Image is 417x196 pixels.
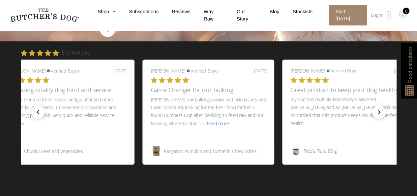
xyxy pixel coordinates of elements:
span: [PERSON_NAME] [290,68,325,73]
div: 5.0 out of 5 stars [290,77,329,83]
span: Food calculator [406,47,414,83]
a: Login [369,5,391,25]
span: Fido’s Flora 80 g [304,148,337,154]
span: Verified Buyer [51,68,79,73]
li: slide 1 out of 7 [282,59,414,165]
div: Real reviews from real customers [21,59,396,165]
span: Read more [207,120,229,126]
div: Navigate to Chunky Beef and Vegetables [11,146,126,156]
p: Great blend of fresh meats, vedge, offal and other essential ingredients. Convenient disc portion... [11,96,126,142]
div: 5.0 out of 5 stars [11,77,49,83]
img: TBD_Cart-Empty.png [399,10,407,19]
a: Shop [84,8,116,16]
div: 4.9 out of 5 stars [21,50,59,56]
li: slide 6 out of 7 [3,59,134,165]
div: next slide [372,105,386,119]
span: Kangaroo Pumpkin and Turmeric Chew Sticks [164,148,257,154]
div: [DATE] [254,68,266,73]
div: [DATE] [114,68,126,73]
p: My dog has multiple laboratory diagnosed [MEDICAL_DATA] and an [MEDICAL_DATA] condition. . . so t... [290,96,406,142]
h3: Amazing quality dog food and service [11,86,126,94]
h3: Game Changer for our bulldog [151,86,266,94]
div: Navigate to Kangaroo Pumpkin and Turmeric Chew Sticks [151,146,266,156]
span: [PERSON_NAME] [11,68,45,73]
a: Subscriptions [116,8,159,16]
span: Chunky Beef and Vegetables [24,148,83,154]
span: [PERSON_NAME] [151,68,185,73]
li: slide 7 out of 7 [142,59,274,165]
span: Start [DATE] [329,5,367,25]
span: Verified Buyer [191,68,219,73]
div: 5.0 out of 5 stars [151,77,189,83]
h3: Great product to keep your dog healthy! [290,86,406,94]
p: [PERSON_NAME] our bulldog always had skin issues and I was constantly looking for the best food f... [151,96,266,142]
a: Our Story [223,8,256,23]
a: Start [DATE] [322,5,369,25]
div: Navigate to Fido’s Flora 80 g [290,146,406,156]
a: Why Raw [191,8,223,23]
div: previous slide [31,105,45,119]
a: Reviews [159,8,191,16]
span: Verified Buyer [330,68,359,73]
div: [DATE] [394,68,406,73]
div: 0 [403,8,409,14]
span: 519 reviews [62,49,90,57]
a: Blog [256,8,280,16]
a: Stockists [280,8,313,16]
